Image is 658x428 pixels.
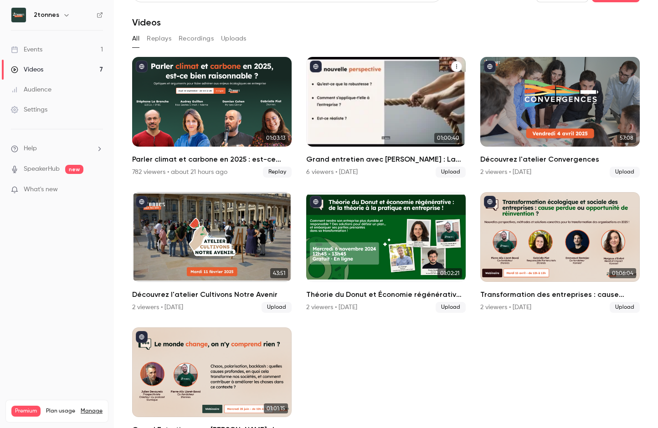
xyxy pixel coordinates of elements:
span: Help [24,144,37,153]
button: Recordings [179,31,214,46]
button: published [136,196,148,208]
div: 6 viewers • [DATE] [306,168,358,177]
li: Découvrez l'atelier Convergences [480,57,640,178]
span: Upload [262,302,292,313]
li: Transformation des entreprises : cause perdue ou opportunité de réinvention ? [480,192,640,313]
button: published [484,196,496,208]
button: Replays [147,31,171,46]
a: 01:06:04Transformation des entreprises : cause perdue ou opportunité de réinvention ?2 viewers • ... [480,192,640,313]
span: Upload [436,167,466,178]
span: 01:01:15 [264,403,288,413]
h2: Découvrez l'atelier Cultivons Notre Avenir [132,289,292,300]
button: All [132,31,139,46]
button: published [484,61,496,72]
li: Grand entretien avec Olivier Hamant : La robustesse appliquée aux entreprises [306,57,466,178]
div: Events [11,45,42,54]
h2: Découvrez l'atelier Convergences [480,154,640,165]
div: Videos [11,65,43,74]
div: 782 viewers • about 21 hours ago [132,168,227,177]
a: 57:08Découvrez l'atelier Convergences2 viewers • [DATE]Upload [480,57,640,178]
span: Replay [263,167,292,178]
li: Parler climat et carbone en 2025 : est-ce bien raisonnable ? [132,57,292,178]
a: 01:03:13Parler climat et carbone en 2025 : est-ce bien raisonnable ?782 viewers • about 21 hours ... [132,57,292,178]
div: 2 viewers • [DATE] [480,303,531,312]
img: 2tonnes [11,8,26,22]
li: Théorie du Donut et Économie régénérative : quelle pratique en entreprise ? [306,192,466,313]
span: Upload [436,302,466,313]
h2: Grand entretien avec [PERSON_NAME] : La robustesse appliquée aux entreprises [306,154,466,165]
span: What's new [24,185,58,194]
span: 01:03:13 [263,133,288,143]
span: 01:06:04 [609,268,636,278]
iframe: Noticeable Trigger [92,186,103,194]
h2: Parler climat et carbone en 2025 : est-ce bien raisonnable ? [132,154,292,165]
button: published [310,61,322,72]
div: 2 viewers • [DATE] [306,303,357,312]
div: 2 viewers • [DATE] [480,168,531,177]
h2: Théorie du Donut et Économie régénérative : quelle pratique en entreprise ? [306,289,466,300]
span: new [65,165,83,174]
span: 01:00:40 [434,133,462,143]
a: 43:51Découvrez l'atelier Cultivons Notre Avenir2 viewers • [DATE]Upload [132,192,292,313]
div: 2 viewers • [DATE] [132,303,183,312]
button: published [136,61,148,72]
h6: 2tonnes [34,10,59,20]
button: Uploads [221,31,247,46]
button: published [310,196,322,208]
span: Upload [610,167,640,178]
a: SpeakerHub [24,164,60,174]
h2: Transformation des entreprises : cause perdue ou opportunité de réinvention ? [480,289,640,300]
span: Upload [610,302,640,313]
span: Premium [11,406,41,417]
a: 01:02:21Théorie du Donut et Économie régénérative : quelle pratique en entreprise ?2 viewers • [D... [306,192,466,313]
button: published [136,331,148,343]
h1: Videos [132,17,161,28]
a: Manage [81,408,103,415]
span: Plan usage [46,408,75,415]
span: 01:02:21 [437,268,462,278]
span: 57:08 [617,133,636,143]
div: Settings [11,105,47,114]
li: Découvrez l'atelier Cultivons Notre Avenir [132,192,292,313]
span: 43:51 [270,268,288,278]
div: Audience [11,85,51,94]
a: 01:00:40Grand entretien avec [PERSON_NAME] : La robustesse appliquée aux entreprises6 viewers • ... [306,57,466,178]
li: help-dropdown-opener [11,144,103,153]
